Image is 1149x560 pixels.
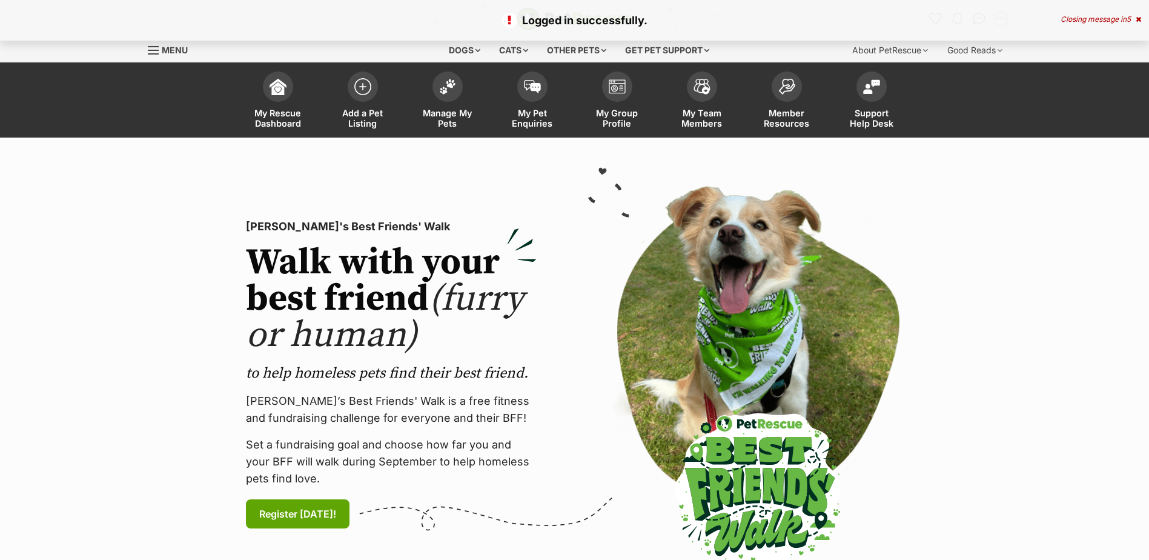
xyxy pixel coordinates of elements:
[246,364,537,383] p: to help homeless pets find their best friend.
[259,507,336,521] span: Register [DATE]!
[609,79,626,94] img: group-profile-icon-3fa3cf56718a62981997c0bc7e787c4b2cf8bcc04b72c1350f741eb67cf2f40e.svg
[246,218,537,235] p: [PERSON_NAME]'s Best Friends' Walk
[148,38,196,60] a: Menu
[440,38,489,62] div: Dogs
[778,78,795,95] img: member-resources-icon-8e73f808a243e03378d46382f2149f9095a855e16c252ad45f914b54edf8863c.svg
[675,108,729,128] span: My Team Members
[236,65,320,138] a: My Rescue Dashboard
[320,65,405,138] a: Add a Pet Listing
[405,65,490,138] a: Manage My Pets
[863,79,880,94] img: help-desk-icon-fdf02630f3aa405de69fd3d07c3f3aa587a6932b1a1747fa1d2bba05be0121f9.svg
[162,45,188,55] span: Menu
[844,38,936,62] div: About PetRescue
[694,79,710,95] img: team-members-icon-5396bd8760b3fe7c0b43da4ab00e1e3bb1a5d9ba89233759b79545d2d3fc5d0d.svg
[844,108,899,128] span: Support Help Desk
[246,245,537,354] h2: Walk with your best friend
[246,436,537,487] p: Set a fundraising goal and choose how far you and your BFF will walk during September to help hom...
[590,108,644,128] span: My Group Profile
[660,65,744,138] a: My Team Members
[524,80,541,93] img: pet-enquiries-icon-7e3ad2cf08bfb03b45e93fb7055b45f3efa6380592205ae92323e6603595dc1f.svg
[246,276,524,358] span: (furry or human)
[617,38,718,62] div: Get pet support
[270,78,286,95] img: dashboard-icon-eb2f2d2d3e046f16d808141f083e7271f6b2e854fb5c12c21221c1fb7104beca.svg
[420,108,475,128] span: Manage My Pets
[336,108,390,128] span: Add a Pet Listing
[439,79,456,95] img: manage-my-pets-icon-02211641906a0b7f246fdf0571729dbe1e7629f14944591b6c1af311fb30b64b.svg
[760,108,814,128] span: Member Resources
[490,65,575,138] a: My Pet Enquiries
[246,393,537,427] p: [PERSON_NAME]’s Best Friends' Walk is a free fitness and fundraising challenge for everyone and t...
[505,108,560,128] span: My Pet Enquiries
[354,78,371,95] img: add-pet-listing-icon-0afa8454b4691262ce3f59096e99ab1cd57d4a30225e0717b998d2c9b9846f56.svg
[939,38,1011,62] div: Good Reads
[538,38,615,62] div: Other pets
[491,38,537,62] div: Cats
[246,499,349,528] a: Register [DATE]!
[829,65,914,138] a: Support Help Desk
[744,65,829,138] a: Member Resources
[251,108,305,128] span: My Rescue Dashboard
[575,65,660,138] a: My Group Profile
